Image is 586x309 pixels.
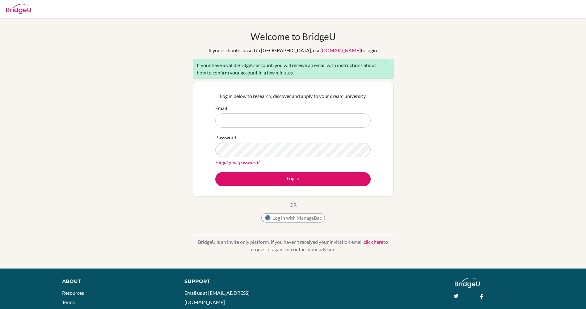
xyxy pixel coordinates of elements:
[455,278,480,288] img: logo_white@2x-f4f0deed5e89b7ecb1c2cc34c3e3d731f90f0f143d5ea2071677605dd97b5244.png
[215,92,371,100] p: Log in below to research, discover and apply to your dream university.
[385,61,389,66] i: close
[193,59,394,79] div: If your have a valid BridgeU account, you will receive an email with instructions about how to co...
[364,239,383,245] a: click here
[215,172,371,186] button: Log in
[289,201,297,209] p: OR
[261,213,325,222] button: Log in with ManageBac
[62,278,171,285] div: About
[215,159,260,165] a: Forgot your password?
[320,47,361,53] a: [DOMAIN_NAME]
[193,238,394,253] p: BridgeU is an invite only platform. If you haven’t received your invitation email, to request it ...
[6,4,31,14] img: Bridge-U
[184,278,286,285] div: Support
[184,290,250,305] a: Email us at [EMAIL_ADDRESS][DOMAIN_NAME]
[62,290,84,296] a: Resources
[251,31,336,42] h1: Welcome to BridgeU
[209,47,378,54] div: If your school is based in [GEOGRAPHIC_DATA], use to login.
[381,59,393,68] button: Close
[215,104,227,112] label: Email
[215,134,236,141] label: Password
[62,299,75,305] a: Terms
